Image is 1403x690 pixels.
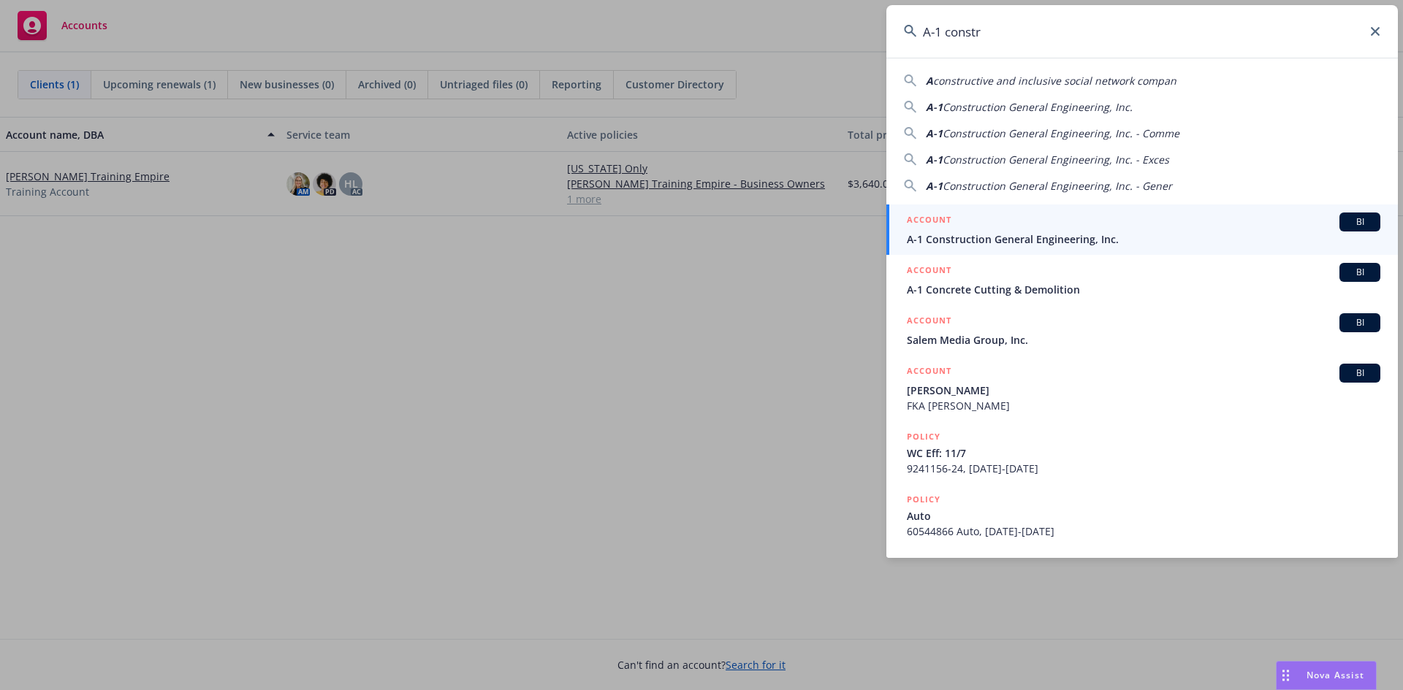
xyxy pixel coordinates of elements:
button: Nova Assist [1276,661,1377,690]
h5: POLICY [907,492,940,507]
h5: POLICY [907,429,940,444]
a: POLICYAuto60544866 Auto, [DATE]-[DATE] [886,484,1398,547]
span: A-1 [926,126,943,140]
span: BI [1345,367,1375,380]
span: Construction General Engineering, Inc. [943,100,1133,114]
span: BI [1345,316,1375,329]
a: POLICY [886,547,1398,610]
h5: ACCOUNT [907,364,951,381]
span: A-1 [926,100,943,114]
a: ACCOUNTBI[PERSON_NAME]FKA [PERSON_NAME] [886,356,1398,421]
span: A-1 Concrete Cutting & Demolition [907,282,1380,297]
a: ACCOUNTBIA-1 Construction General Engineering, Inc. [886,204,1398,255]
input: Search... [886,5,1398,58]
span: A-1 [926,179,943,193]
span: Construction General Engineering, Inc. - Exces [943,153,1169,166]
span: Auto [907,508,1380,524]
h5: ACCOUNT [907,313,951,331]
a: ACCOUNTBIA-1 Concrete Cutting & Demolition [886,255,1398,305]
h5: POLICY [907,555,940,570]
a: ACCOUNTBISalem Media Group, Inc. [886,305,1398,356]
span: A-1 Construction General Engineering, Inc. [907,231,1380,247]
span: Construction General Engineering, Inc. - Gener [943,179,1172,193]
div: Drag to move [1277,662,1295,689]
h5: ACCOUNT [907,212,951,230]
span: BI [1345,215,1375,229]
span: 60544866 Auto, [DATE]-[DATE] [907,524,1380,539]
h5: ACCOUNT [907,263,951,280]
span: constructive and inclusive social network compan [933,74,1176,88]
span: FKA [PERSON_NAME] [907,398,1380,413]
span: WC Eff: 11/7 [907,445,1380,461]
span: [PERSON_NAME] [907,383,1380,398]
a: POLICYWC Eff: 11/79241156-24, [DATE]-[DATE] [886,421,1398,484]
span: Nova Assist [1307,669,1364,681]
span: 9241156-24, [DATE]-[DATE] [907,461,1380,476]
span: A-1 [926,153,943,166]
span: Salem Media Group, Inc. [907,332,1380,348]
span: Construction General Engineering, Inc. - Comme [943,126,1179,140]
span: A [926,74,933,88]
span: BI [1345,266,1375,279]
